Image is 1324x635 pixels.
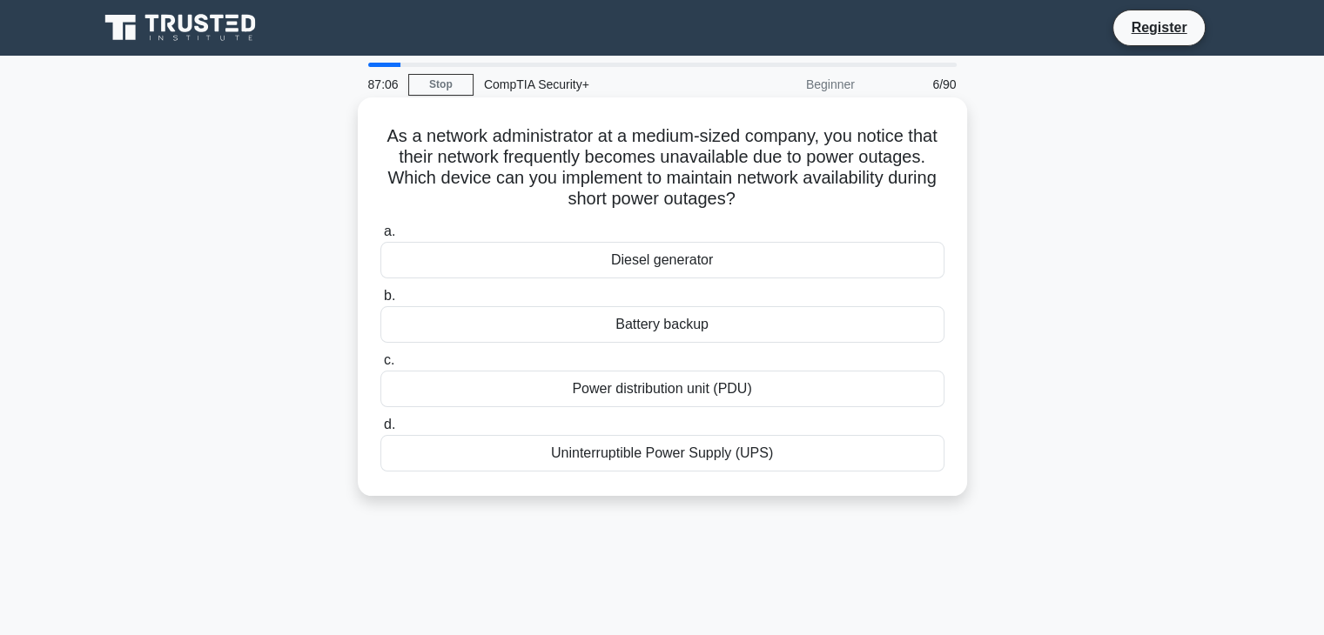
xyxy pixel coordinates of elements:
div: Diesel generator [380,242,944,278]
div: 87:06 [358,67,408,102]
div: CompTIA Security+ [474,67,713,102]
div: Power distribution unit (PDU) [380,371,944,407]
div: Beginner [713,67,865,102]
span: d. [384,417,395,431]
span: a. [384,224,395,238]
div: Battery backup [380,306,944,343]
span: b. [384,288,395,303]
div: 6/90 [865,67,967,102]
a: Stop [408,74,474,96]
div: Uninterruptible Power Supply (UPS) [380,435,944,471]
a: Register [1120,17,1197,38]
h5: As a network administrator at a medium-sized company, you notice that their network frequently be... [379,125,946,211]
span: c. [384,352,394,367]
